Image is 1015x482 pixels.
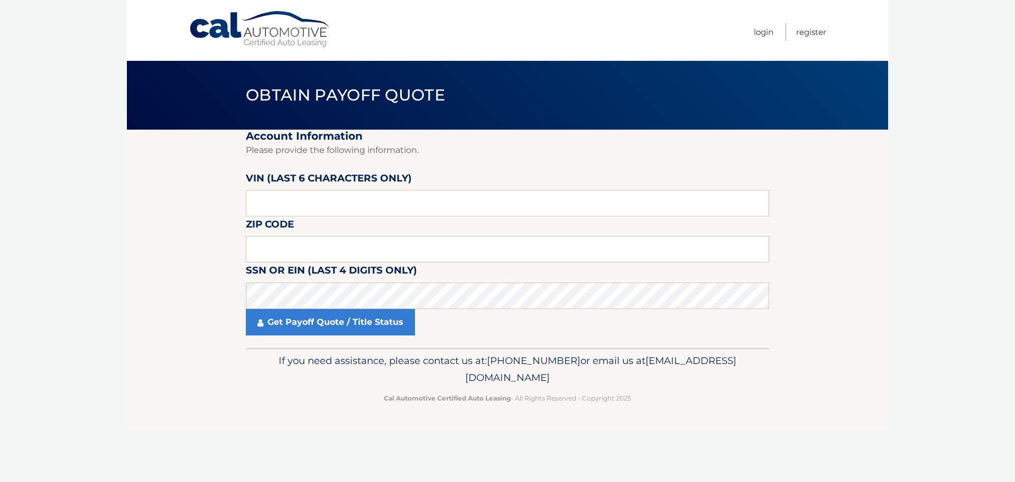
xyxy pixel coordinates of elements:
span: Obtain Payoff Quote [246,85,445,105]
a: Get Payoff Quote / Title Status [246,309,415,335]
p: - All Rights Reserved - Copyright 2025 [253,393,762,404]
p: Please provide the following information. [246,143,769,158]
span: [PHONE_NUMBER] [487,354,580,367]
a: Cal Automotive [189,11,331,48]
strong: Cal Automotive Certified Auto Leasing [384,394,511,402]
p: If you need assistance, please contact us at: or email us at [253,352,762,386]
label: VIN (last 6 characters only) [246,170,412,190]
a: Register [796,23,826,41]
label: SSN or EIN (last 4 digits only) [246,262,417,282]
h2: Account Information [246,130,769,143]
a: Login [754,23,773,41]
label: Zip Code [246,216,294,236]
